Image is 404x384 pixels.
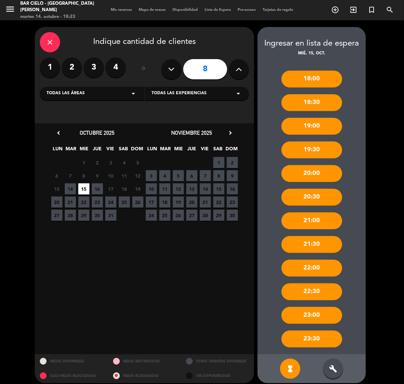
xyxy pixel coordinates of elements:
[35,369,108,383] div: SOLO MESAS BLOQUEADAS
[281,212,342,229] div: 21:00
[281,142,342,158] div: 19:30
[186,145,197,156] span: JUE
[52,145,63,156] span: LUN
[20,14,96,20] div: martes 14. octubre - 18:23
[40,57,60,78] label: 1
[146,170,157,181] span: 3
[186,210,197,221] span: 27
[46,38,54,46] i: close
[51,197,62,208] span: 20
[131,145,142,156] span: DOM
[65,170,76,181] span: 7
[106,57,126,78] label: 4
[159,170,170,181] span: 4
[65,197,76,208] span: 21
[186,170,197,181] span: 6
[119,170,130,181] span: 11
[5,4,15,14] i: menu
[78,197,89,208] span: 22
[84,57,104,78] label: 3
[171,129,212,136] span: noviembre 2025
[133,57,155,81] div: ó
[147,145,158,156] span: LUN
[79,145,90,156] span: MIE
[213,210,224,221] span: 29
[281,331,342,348] div: 23:30
[146,210,157,221] span: 24
[201,8,234,12] span: Lista de Espera
[105,170,116,181] span: 10
[146,183,157,195] span: 10
[55,129,62,136] i: chevron_left
[173,197,184,208] span: 19
[213,197,224,208] span: 22
[227,157,238,168] span: 2
[200,183,211,195] span: 14
[105,145,116,156] span: VIE
[227,183,238,195] span: 16
[132,157,143,168] span: 5
[51,210,62,221] span: 27
[199,145,211,156] span: VIE
[118,145,129,156] span: SAB
[105,197,116,208] span: 24
[386,6,394,14] i: search
[107,8,135,12] span: Mis reservas
[368,6,376,14] i: turned_in_not
[181,369,254,383] div: SIN DISPONIBILIDAD
[186,183,197,195] span: 13
[119,157,130,168] span: 4
[349,6,357,14] i: exit_to_app
[213,183,224,195] span: 15
[65,210,76,221] span: 28
[92,210,103,221] span: 30
[80,129,115,136] span: octubre 2025
[92,197,103,208] span: 23
[129,89,137,98] i: arrow_drop_down
[20,0,96,14] div: Bar Cielo - [GEOGRAPHIC_DATA][PERSON_NAME]
[159,183,170,195] span: 11
[51,170,62,181] span: 6
[65,183,76,195] span: 14
[186,197,197,208] span: 20
[234,89,242,98] i: arrow_drop_down
[200,197,211,208] span: 21
[281,71,342,87] div: 18:00
[258,37,366,50] div: Ingresar en lista de espera
[35,354,108,369] div: MESAS DISPONIBLES
[200,210,211,221] span: 28
[227,170,238,181] span: 9
[65,145,77,156] span: MAR
[226,145,237,156] span: DOM
[258,50,366,57] div: mié. 15, oct.
[92,170,103,181] span: 9
[146,197,157,208] span: 17
[92,183,103,195] span: 16
[159,197,170,208] span: 18
[173,170,184,181] span: 5
[227,129,234,136] i: chevron_right
[173,145,184,156] span: MIE
[160,145,171,156] span: MAR
[259,8,297,12] span: Tarjetas de regalo
[281,165,342,182] div: 20:00
[105,157,116,168] span: 3
[159,210,170,221] span: 25
[78,210,89,221] span: 29
[286,365,294,373] i: hourglass_full
[281,283,342,300] div: 22:30
[181,354,254,369] div: OTROS TAMAÑOS DIPONIBLES
[105,210,116,221] span: 31
[234,8,259,12] span: Pre-acceso
[173,210,184,221] span: 26
[281,236,342,253] div: 21:30
[227,210,238,221] span: 30
[47,90,85,97] span: Todas las áreas
[105,183,116,195] span: 17
[213,170,224,181] span: 8
[5,4,15,17] button: menu
[281,118,342,135] div: 19:00
[213,157,224,168] span: 1
[92,157,103,168] span: 2
[213,145,224,156] span: SAB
